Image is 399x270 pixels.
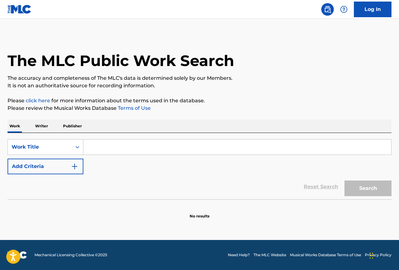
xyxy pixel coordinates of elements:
[71,163,78,170] img: 9d2ae6d4665cec9f34b9.svg
[8,120,22,133] p: Work
[12,143,68,151] div: Work Title
[190,206,209,219] p: No results
[8,251,27,259] img: logo
[370,246,373,265] div: Arrastrar
[340,6,348,13] img: help
[8,5,32,14] img: MLC Logo
[338,3,350,16] div: Help
[365,252,391,258] a: Privacy Policy
[368,240,399,270] iframe: Chat Widget
[33,120,50,133] p: Writer
[8,97,391,104] p: Please for more information about the terms used in the database.
[8,74,391,82] p: The accuracy and completeness of The MLC's data is determined solely by our Members.
[368,240,399,270] div: Widget de chat
[26,98,50,104] a: click here
[61,120,84,133] p: Publisher
[354,2,391,17] a: Log In
[117,105,151,111] a: Terms of Use
[254,252,286,258] a: The MLC Website
[8,159,83,174] button: Add Criteria
[34,252,107,258] span: Mechanical Licensing Collective © 2025
[8,139,391,199] form: Search Form
[290,252,361,258] a: Musical Works Database Terms of Use
[8,104,391,112] p: Please review the Musical Works Database
[321,3,334,16] a: Public Search
[8,51,234,70] h1: The MLC Public Work Search
[228,252,250,258] a: Need Help?
[324,6,331,13] img: search
[8,82,391,89] p: It is not an authoritative source for recording information.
